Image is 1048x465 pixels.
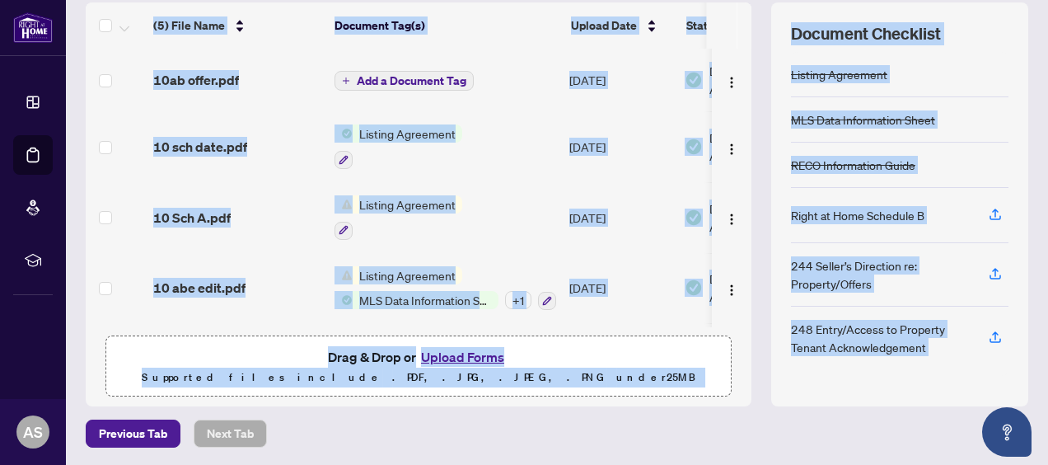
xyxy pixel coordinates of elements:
span: plus [342,77,350,85]
img: Document Status [685,279,703,297]
img: Document Status [685,209,703,227]
span: MLS Data Information Sheet [353,291,498,309]
p: Supported files include .PDF, .JPG, .JPEG, .PNG under 25 MB [116,368,721,387]
button: Open asap [982,407,1032,457]
span: Document Approved [709,270,812,306]
span: Drag & Drop orUpload FormsSupported files include .PDF, .JPG, .JPEG, .PNG under25MB [106,336,731,397]
img: Logo [725,284,738,297]
button: Logo [718,275,745,301]
button: Logo [718,134,745,160]
div: 244 Seller’s Direction re: Property/Offers [791,256,969,293]
span: Previous Tab [99,420,167,447]
button: Logo [718,67,745,93]
img: Status Icon [335,291,353,309]
th: Upload Date [564,2,680,49]
th: (5) File Name [147,2,328,49]
img: Logo [725,213,738,226]
div: 248 Entry/Access to Property Tenant Acknowledgement [791,320,969,356]
img: Logo [725,143,738,156]
div: Listing Agreement [791,65,887,83]
div: Right at Home Schedule B [791,206,924,224]
img: Document Status [685,71,703,89]
span: 10 abe edit.pdf [153,278,246,298]
img: Status Icon [335,266,353,284]
span: Document Checklist [791,22,941,45]
span: Document Approved [709,129,812,165]
button: Status IconListing Agreement [335,195,462,240]
button: Upload Forms [416,346,509,368]
img: Logo [725,76,738,89]
th: Status [680,2,820,49]
img: logo [13,12,53,43]
button: Status IconListing AgreementStatus IconMLS Data Information Sheet+1 [335,266,556,311]
button: Logo [718,204,745,231]
span: Listing Agreement [353,266,462,284]
div: RECO Information Guide [791,156,915,174]
span: Drag & Drop or [328,346,509,368]
span: Upload Date [571,16,637,35]
button: Previous Tab [86,420,180,448]
div: + 1 [505,291,531,309]
th: Document Tag(s) [328,2,564,49]
td: [DATE] [563,253,678,324]
button: Add a Document Tag [335,71,474,91]
td: [DATE] [563,49,678,111]
img: Status Icon [335,195,353,214]
span: Document Approved [709,200,812,236]
button: Status IconListing Agreement [335,124,462,169]
td: [DATE] [563,111,678,182]
button: Add a Document Tag [335,70,474,92]
button: Next Tab [194,420,267,448]
span: AS [23,420,43,444]
div: MLS Data Information Sheet [791,110,935,129]
span: Listing Agreement [353,195,462,214]
span: Listing Agreement [353,124,462,143]
td: [DATE] [563,323,678,394]
span: Status [686,16,720,35]
span: 10 sch date.pdf [153,137,247,157]
img: Document Status [685,138,703,156]
span: (5) File Name [153,16,225,35]
span: Document Approved [709,62,812,98]
span: Add a Document Tag [357,75,466,87]
span: 10 Sch A.pdf [153,208,231,228]
img: Status Icon [335,124,353,143]
td: [DATE] [563,182,678,253]
span: 10ab offer.pdf [153,70,239,90]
